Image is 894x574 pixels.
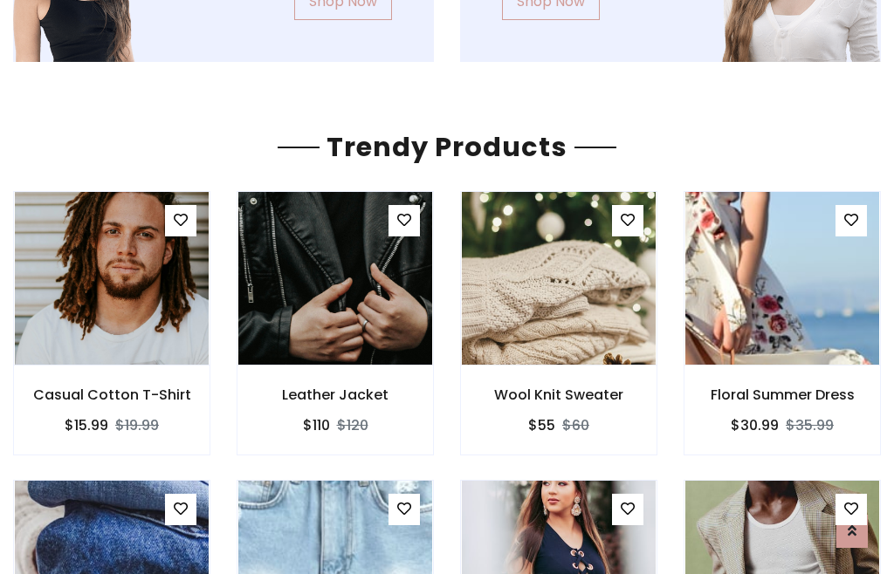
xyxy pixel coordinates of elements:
del: $120 [337,415,368,435]
del: $60 [562,415,589,435]
del: $35.99 [786,415,834,435]
span: Trendy Products [320,128,574,166]
h6: $110 [303,417,330,434]
h6: $30.99 [731,417,779,434]
h6: $55 [528,417,555,434]
h6: Wool Knit Sweater [461,386,657,403]
h6: Casual Cotton T-Shirt [14,386,210,403]
h6: Leather Jacket [237,386,433,403]
h6: Floral Summer Dress [684,386,880,403]
del: $19.99 [115,415,159,435]
h6: $15.99 [65,417,108,434]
